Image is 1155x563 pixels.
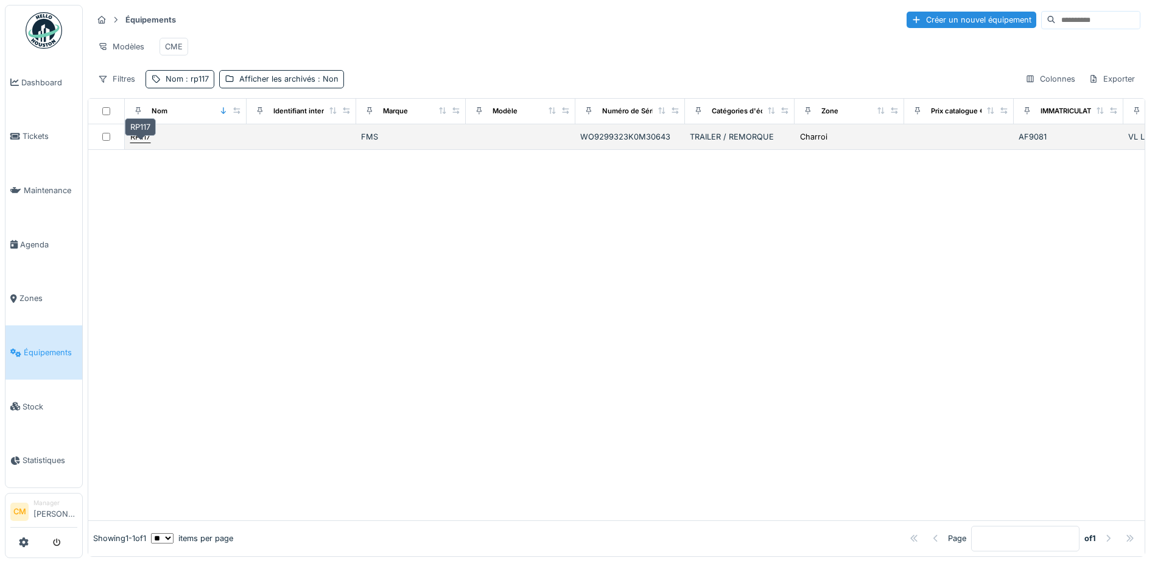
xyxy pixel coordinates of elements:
span: Dashboard [21,77,77,88]
div: Marque [383,106,408,116]
li: [PERSON_NAME] [33,498,77,525]
a: Tickets [5,110,82,164]
div: CME [165,41,183,52]
div: Nom [166,73,209,85]
div: Page [948,533,966,544]
li: CM [10,503,29,521]
div: RP117 [125,118,156,136]
div: RP117 [130,131,150,143]
a: CM Manager[PERSON_NAME] [10,498,77,528]
div: Filtres [93,70,141,88]
span: Stock [23,401,77,413]
div: IMMATRICULATION [1041,106,1104,116]
span: Agenda [20,239,77,250]
div: FMS [361,131,461,143]
div: Créer un nouvel équipement [907,12,1036,28]
span: Maintenance [24,185,77,196]
span: Zones [19,292,77,304]
div: Exporter [1083,70,1140,88]
span: : Non [315,74,339,83]
div: Prix catalogue €TVA Comprise [931,106,1031,116]
div: items per page [151,533,233,544]
div: Modèles [93,38,150,55]
a: Agenda [5,218,82,272]
div: Identifiant interne [273,106,332,116]
strong: of 1 [1084,533,1096,544]
div: Colonnes [1020,70,1081,88]
a: Stock [5,380,82,434]
div: Charroi [800,131,827,143]
div: Manager [33,498,77,508]
a: Équipements [5,325,82,380]
img: Badge_color-CXgf-gQk.svg [26,12,62,49]
div: Afficher les archivés [239,73,339,85]
div: AF9081 [1019,131,1118,143]
span: Équipements [24,347,77,358]
a: Maintenance [5,163,82,218]
div: Nom [152,106,167,116]
a: Dashboard [5,55,82,110]
span: Statistiques [23,455,77,466]
div: TRAILER / REMORQUE [690,131,790,143]
strong: Équipements [121,14,181,26]
span: Tickets [23,130,77,142]
a: Statistiques [5,434,82,488]
div: Modèle [493,106,518,116]
a: Zones [5,272,82,326]
div: Catégories d'équipement [712,106,796,116]
span: : rp117 [183,74,209,83]
div: Numéro de Série [602,106,658,116]
div: Zone [821,106,838,116]
div: WO9299323K0M30643 [580,131,680,143]
div: Showing 1 - 1 of 1 [93,533,146,544]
